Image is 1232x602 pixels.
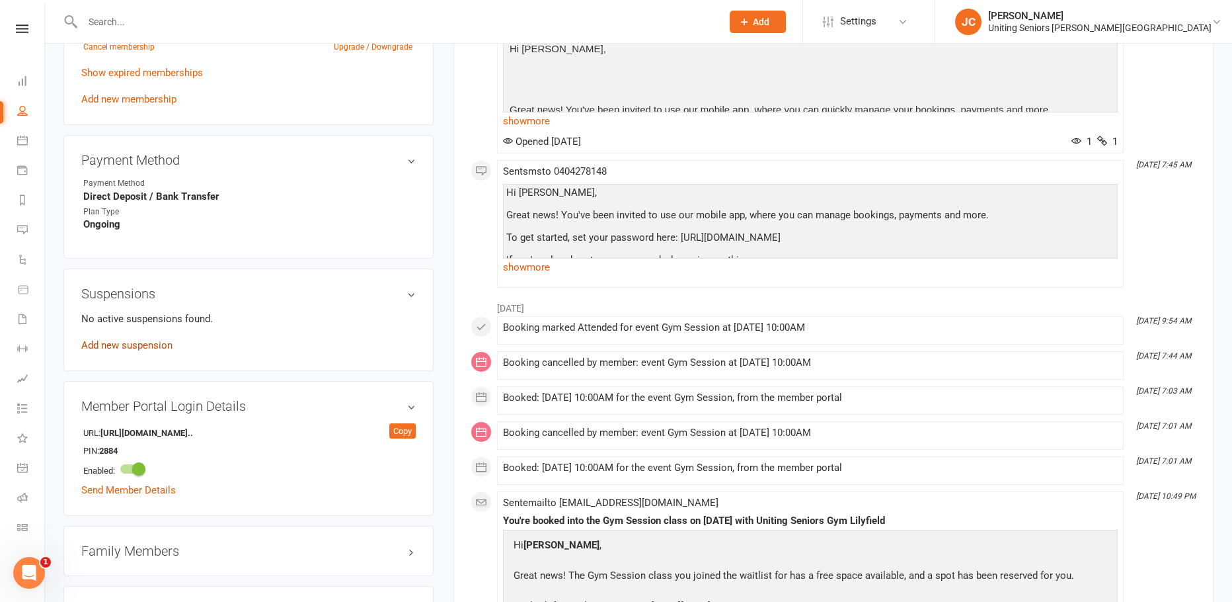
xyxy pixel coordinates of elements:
span: 1 [1097,136,1118,148]
i: [DATE] 7:01 AM [1136,421,1191,431]
div: Booked: [DATE] 10:00AM for the event Gym Session, from the member portal [503,392,1118,404]
div: Booking marked Attended for event Gym Session at [DATE] 10:00AM [503,322,1118,333]
h3: Family Members [81,544,416,558]
a: Payments [17,157,44,187]
span: Sent sms to 0404278148 [503,165,607,177]
a: Show expired memberships [81,67,203,79]
div: Plan Type [83,206,192,218]
a: show more [503,112,1118,130]
div: Payment Method [83,177,192,190]
div: Booking cancelled by member: event Gym Session at [DATE] 10:00AM [503,357,1118,368]
div: You're booked into the Gym Session class on [DATE] with Uniting Seniors Gym Lilyfield [503,515,1118,527]
button: Add [730,11,786,33]
div: Copy [389,423,416,439]
p: Great news! You've been invited to use our mobile app, where you can quickly manage your bookings... [506,102,1114,121]
li: [DATE] [471,294,1196,316]
i: [DATE] 7:44 AM [1136,351,1191,361]
a: Add new membership [81,93,176,105]
a: Upgrade / Downgrade [334,42,412,52]
i: [DATE] 10:49 PM [1136,492,1196,501]
div: Hi [PERSON_NAME], Great news! You've been invited to use our mobile app, where you can manage boo... [506,187,1114,311]
span: Opened [DATE] [503,136,581,148]
a: Dashboard [17,67,44,97]
span: 1 [40,557,51,568]
a: Add new suspension [81,339,173,351]
i: [DATE] 7:01 AM [1136,456,1191,466]
a: General attendance kiosk mode [17,454,44,484]
div: Booked: [DATE] 10:00AM for the event Gym Session, from the member portal [503,462,1118,474]
span: Add [753,17,769,27]
p: No active suspensions found. [81,311,416,327]
strong: Direct Deposit / Bank Transfer [83,191,416,202]
h3: Member Portal Login Details [81,399,416,413]
span: 1 [1071,136,1092,148]
a: People [17,97,44,127]
li: Enabled: [81,459,416,480]
div: JC [955,9,982,35]
a: show more [503,258,1118,277]
strong: Ongoing [83,218,416,230]
span: Settings [840,7,876,36]
strong: [URL][DOMAIN_NAME].. [100,427,193,441]
a: Class kiosk mode [17,514,44,544]
span: Sent email to [EMAIL_ADDRESS][DOMAIN_NAME] [503,497,718,509]
a: Assessments [17,365,44,395]
a: Cancel membership [83,42,155,52]
a: What's New [17,425,44,454]
i: [DATE] 9:54 AM [1136,316,1191,325]
i: [DATE] 7:45 AM [1136,160,1191,169]
li: URL: [81,423,416,442]
div: Uniting Seniors [PERSON_NAME][GEOGRAPHIC_DATA] [988,22,1212,34]
a: Product Sales [17,276,44,306]
div: Booking cancelled by member: event Gym Session at [DATE] 10:00AM [503,427,1118,439]
input: Search... [79,13,712,31]
h3: Suspensions [81,286,416,301]
a: Reports [17,187,44,216]
a: Calendar [17,127,44,157]
p: Great news! The Gym Session class you joined the waitlist for has a free space available, and a s... [510,568,1077,587]
div: [PERSON_NAME] [988,10,1212,22]
a: Roll call kiosk mode [17,484,44,514]
strong: [PERSON_NAME] [523,539,599,551]
a: Send Member Details [81,484,176,496]
i: [DATE] 7:03 AM [1136,386,1191,396]
li: PIN: [81,441,416,460]
h3: Payment Method [81,153,416,167]
strong: 2884 [99,445,175,458]
p: Hi [PERSON_NAME], [506,41,1114,60]
p: Hi , [510,537,1077,556]
iframe: Intercom live chat [13,557,45,589]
